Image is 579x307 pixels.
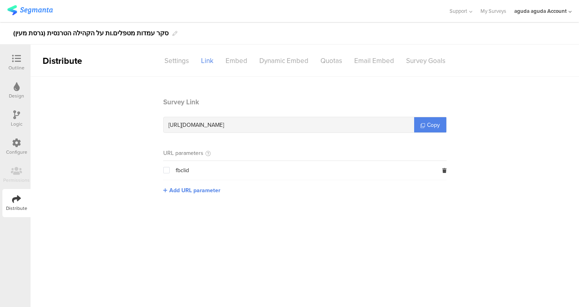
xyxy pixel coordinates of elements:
div: Distribute [6,205,27,212]
div: Logic [11,120,23,128]
div: Design [9,92,24,100]
header: Survey Link [163,97,447,107]
div: Outline [8,64,25,71]
div: Embed [220,54,253,68]
button: Add URL parameter [163,186,220,195]
div: Configure [6,148,27,156]
div: Email Embed [348,54,400,68]
span: [URL][DOMAIN_NAME] [168,121,224,129]
div: Dynamic Embed [253,54,314,68]
div: URL parameters [163,149,203,157]
div: Settings [158,54,195,68]
span: Add URL parameter [169,186,220,195]
div: aguda aguda Account [514,7,567,15]
div: Survey Goals [400,54,452,68]
span: fbclid [176,167,189,174]
div: סקר עמדות מטפלים.ות על הקהילה הטרנסית (גרסת מעין) [13,27,168,40]
div: Quotas [314,54,348,68]
span: Support [450,7,467,15]
div: Link [195,54,220,68]
div: Distribute [31,54,123,67]
img: segmanta logo [7,5,53,15]
span: Copy [427,121,440,129]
